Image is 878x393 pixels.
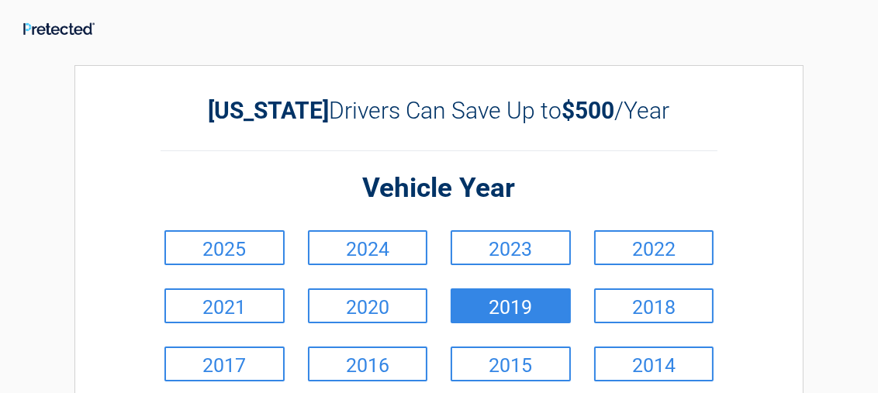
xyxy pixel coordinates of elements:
[164,288,285,323] a: 2021
[451,288,571,323] a: 2019
[23,22,95,36] img: Main Logo
[308,346,428,381] a: 2016
[164,346,285,381] a: 2017
[451,346,571,381] a: 2015
[164,230,285,265] a: 2025
[594,288,714,323] a: 2018
[594,346,714,381] a: 2014
[308,288,428,323] a: 2020
[161,97,717,124] h2: Drivers Can Save Up to /Year
[308,230,428,265] a: 2024
[209,97,330,124] b: [US_STATE]
[161,171,717,207] h2: Vehicle Year
[562,97,615,124] b: $500
[451,230,571,265] a: 2023
[594,230,714,265] a: 2022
